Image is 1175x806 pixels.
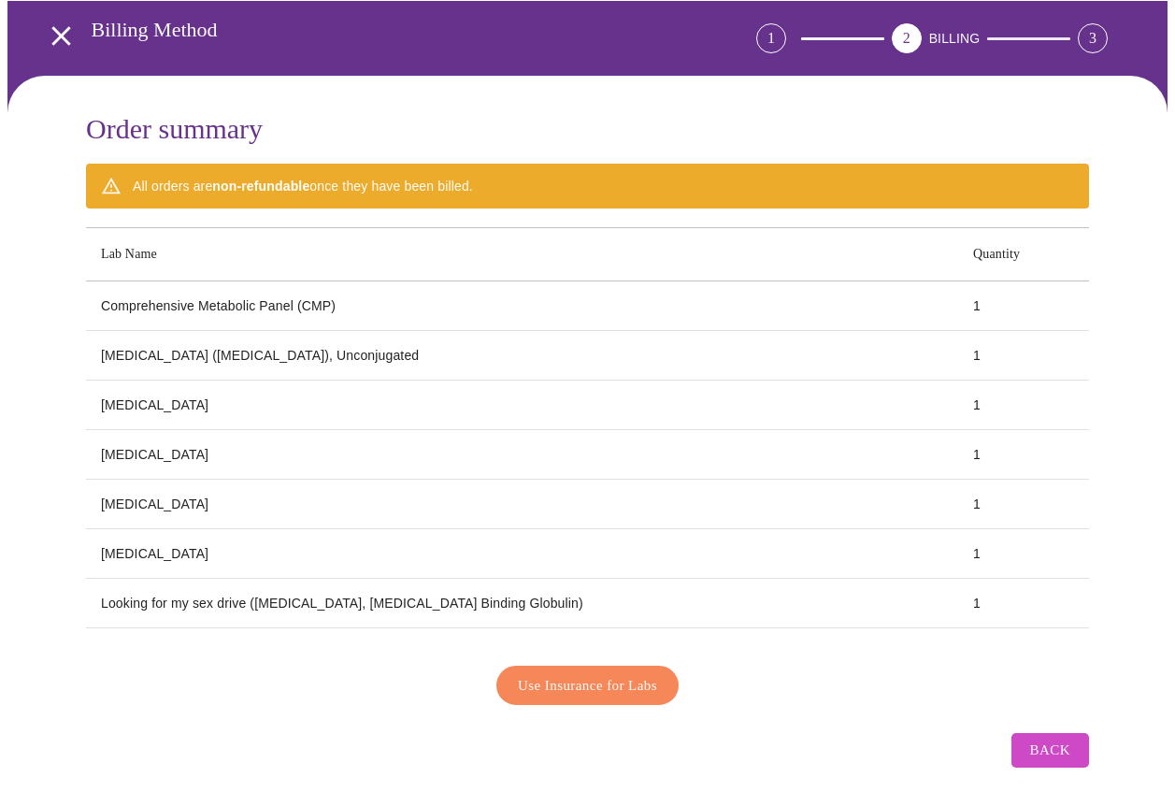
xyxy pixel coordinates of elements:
div: 1 [756,23,786,53]
span: BILLING [929,31,981,46]
button: open drawer [34,8,89,64]
strong: non-refundable [212,179,309,194]
div: 2 [892,23,922,53]
th: Quantity [958,228,1089,281]
td: 1 [958,430,1089,480]
td: 1 [958,480,1089,529]
button: Use Insurance for Labs [496,666,679,705]
td: 1 [958,579,1089,628]
td: 1 [958,281,1089,331]
td: Comprehensive Metabolic Panel (CMP) [86,281,958,331]
td: 1 [958,381,1089,430]
h3: Billing Method [92,18,652,42]
span: Back [1030,738,1070,762]
td: [MEDICAL_DATA] [86,480,958,529]
div: 3 [1078,23,1108,53]
td: [MEDICAL_DATA] [86,529,958,579]
td: [MEDICAL_DATA] ([MEDICAL_DATA]), Unconjugated [86,331,958,381]
h3: Order summary [86,113,1089,145]
span: Use Insurance for Labs [518,673,657,698]
th: Lab Name [86,228,958,281]
button: Back [1011,733,1089,767]
td: [MEDICAL_DATA] [86,430,958,480]
td: 1 [958,529,1089,579]
td: Looking for my sex drive ([MEDICAL_DATA], [MEDICAL_DATA] Binding Globulin) [86,579,958,628]
div: All orders are once they have been billed. [133,169,473,203]
td: 1 [958,331,1089,381]
td: [MEDICAL_DATA] [86,381,958,430]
